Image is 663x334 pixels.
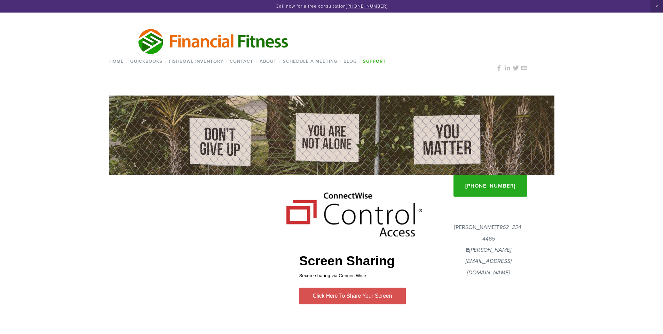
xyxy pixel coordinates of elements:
[258,56,279,66] a: About
[228,56,256,66] a: Contact
[340,58,341,64] span: /
[167,56,226,66] a: Fishbowl Inventory
[107,56,126,66] a: Home
[14,3,649,9] p: Call now for a free consultation
[299,287,405,304] a: Click Here To Share Your Screen
[279,58,281,64] span: /
[165,58,167,64] span: /
[453,175,527,197] a: [PHONE_NUMBER]
[128,56,165,66] a: QuickBooks
[450,222,527,278] p: [PERSON_NAME]
[466,246,469,254] strong: E
[361,56,388,66] a: Support
[341,56,359,66] a: Blog
[466,247,512,276] em: [PERSON_NAME][EMAIL_ADDRESS][DOMAIN_NAME]
[136,127,528,144] h1: Support
[299,253,395,268] p: Screen Sharing
[281,56,340,66] a: Schedule a Meeting
[136,26,290,56] img: Financial Fitness Consulting
[226,58,228,64] span: /
[482,224,523,242] em: 862 -224-4465
[359,58,361,64] span: /
[346,3,388,9] a: [PHONE_NUMBER]
[126,58,128,64] span: /
[496,223,499,231] strong: T
[256,58,258,64] span: /
[299,272,409,279] p: Secure sharing via ConnectWise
